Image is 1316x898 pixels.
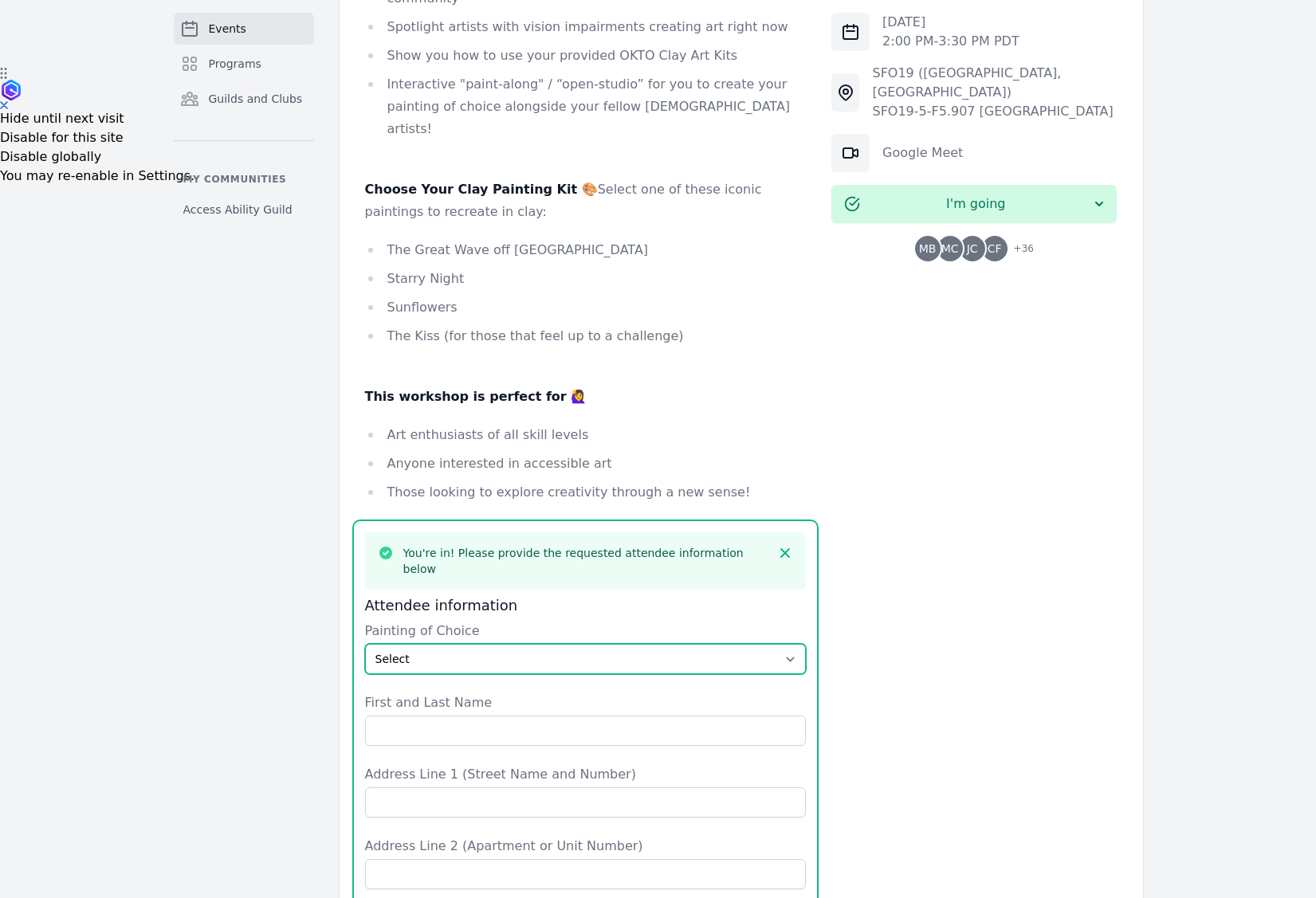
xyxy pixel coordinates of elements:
span: MC [941,243,959,254]
span: Events [209,21,246,37]
span: CF [988,243,1002,254]
a: Guilds and Clubs [174,83,314,115]
p: My communities [174,173,314,186]
label: Address Line 2 (Apartment or Unit Number) [365,837,807,856]
li: Starry Night [365,268,807,290]
strong: Choose Your Clay Painting Kit 🎨 [365,182,598,197]
a: Events [174,13,314,45]
li: Sunflowers [365,296,807,319]
li: Anyone interested in accessible art [365,453,807,475]
nav: Sidebar [174,13,314,224]
li: Interactive "paint-along" / “open-studio” for you to create your painting of choice alongside you... [365,73,807,140]
div: SFO19 ([GEOGRAPHIC_DATA], [GEOGRAPHIC_DATA]) [872,64,1117,102]
button: I'm going [831,185,1117,223]
p: Select one of these iconic paintings to recreate in clay: [365,178,807,223]
h3: Attendee information [365,596,807,615]
label: Address Line 1 (Street Name and Number) [365,765,807,784]
li: The Great Wave off [GEOGRAPHIC_DATA] [365,239,807,261]
span: Access Ability Guild [183,202,293,218]
li: Art enthusiasts of all skill levels [365,424,807,446]
span: MB [919,243,937,254]
p: [DATE] [882,13,1019,32]
a: Access Ability Guild [174,195,314,224]
h3: You're in! Please provide the requested attendee information below [403,545,768,577]
li: Spotlight artists with vision impairments creating art right now [365,16,807,38]
li: The Kiss (for those that feel up to a challenge) [365,325,807,347]
li: Those looking to explore creativity through a new sense! [365,481,807,504]
label: First and Last Name [365,693,807,712]
span: Programs [209,56,261,72]
span: JC [967,243,978,254]
li: Show you how to use your provided OKTO Clay Art Kits [365,45,807,67]
a: Google Meet [882,145,963,160]
a: Programs [174,48,314,80]
span: I'm going [860,194,1091,214]
p: 2:00 PM - 3:30 PM PDT [882,32,1019,51]
strong: This workshop is perfect for 🙋‍♀️ [365,389,587,404]
span: Guilds and Clubs [209,91,303,107]
div: SFO19-5-F5.907 [GEOGRAPHIC_DATA] [872,102,1117,121]
label: Painting of Choice [365,622,807,641]
span: + 36 [1004,239,1034,261]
